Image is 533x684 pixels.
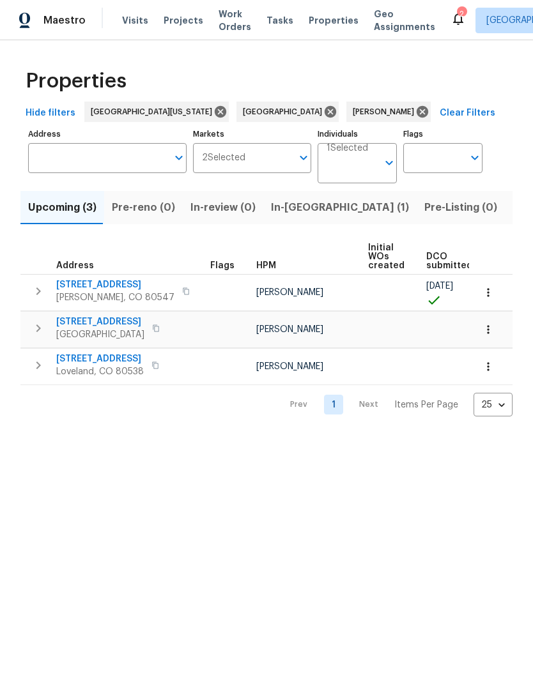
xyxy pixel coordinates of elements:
span: Projects [164,14,203,27]
div: 25 [474,388,513,422]
span: Loveland, CO 80538 [56,365,144,378]
a: Goto page 1 [324,395,343,414]
span: 1 Selected [327,143,368,154]
label: Markets [193,130,312,138]
span: Clear Filters [440,105,495,121]
span: Hide filters [26,105,75,121]
button: Open [295,149,313,167]
span: Pre-reno (0) [112,199,175,217]
span: Initial WOs created [368,243,405,270]
span: [GEOGRAPHIC_DATA][US_STATE] [91,105,217,118]
span: Flags [210,261,235,270]
span: Maestro [43,14,86,27]
button: Open [170,149,188,167]
span: Address [56,261,94,270]
span: In-review (0) [190,199,256,217]
span: Properties [309,14,359,27]
div: 2 [457,8,466,20]
span: Upcoming (3) [28,199,97,217]
button: Hide filters [20,102,81,125]
span: [STREET_ADDRESS] [56,278,174,291]
span: Work Orders [219,8,251,33]
button: Open [466,149,484,167]
span: [STREET_ADDRESS] [56,315,144,328]
div: [GEOGRAPHIC_DATA] [236,102,339,122]
span: Properties [26,75,127,87]
span: Tasks [266,16,293,25]
button: Clear Filters [435,102,500,125]
p: Items Per Page [394,399,458,411]
span: [STREET_ADDRESS] [56,353,144,365]
div: [GEOGRAPHIC_DATA][US_STATE] [84,102,229,122]
span: [PERSON_NAME], CO 80547 [56,291,174,304]
span: [PERSON_NAME] [256,325,323,334]
label: Individuals [318,130,397,138]
span: HPM [256,261,276,270]
span: [GEOGRAPHIC_DATA] [56,328,144,341]
span: Geo Assignments [374,8,435,33]
span: In-[GEOGRAPHIC_DATA] (1) [271,199,409,217]
span: [GEOGRAPHIC_DATA] [243,105,327,118]
span: Pre-Listing (0) [424,199,497,217]
span: [PERSON_NAME] [256,288,323,297]
span: 2 Selected [202,153,245,163]
label: Address [28,130,187,138]
span: Visits [122,14,148,27]
nav: Pagination Navigation [278,393,513,416]
span: [PERSON_NAME] [353,105,419,118]
button: Open [380,154,398,172]
span: [DATE] [426,282,453,291]
label: Flags [403,130,483,138]
span: DCO submitted [426,252,472,270]
div: [PERSON_NAME] [346,102,431,122]
span: [PERSON_NAME] [256,362,323,371]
